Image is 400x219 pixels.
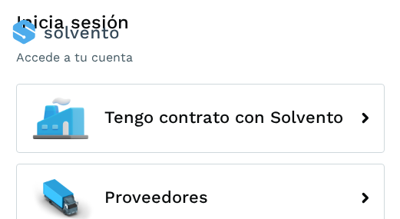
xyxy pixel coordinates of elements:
[104,108,343,127] span: Tengo contrato con Solvento
[104,188,208,207] span: Proveedores
[16,84,385,153] button: Tengo contrato con Solvento
[16,12,385,34] h1: Inicia sesión
[16,50,385,65] p: Accede a tu cuenta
